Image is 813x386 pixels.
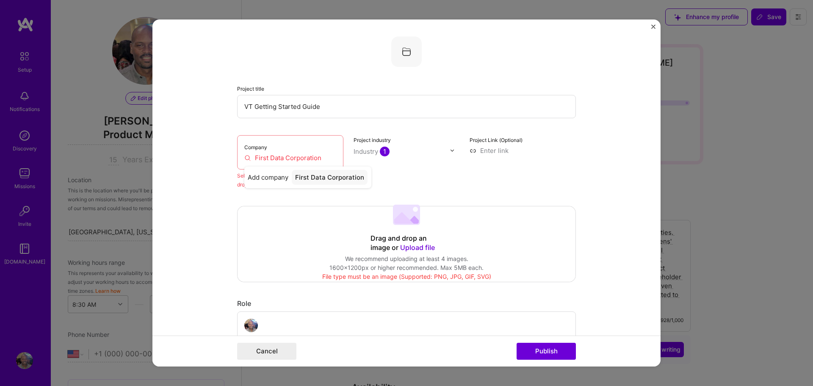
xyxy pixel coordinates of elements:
label: Company [244,144,267,150]
div: Role [237,299,576,308]
button: Cancel [237,343,296,360]
div: Industry [354,147,390,156]
label: Project title [237,86,264,92]
button: Close [651,25,655,33]
div: First Data Corporation [292,170,368,185]
input: Enter name or website [244,153,336,162]
img: drop icon [450,148,455,153]
input: Enter the name of the project [237,95,576,118]
div: 1600x1200px or higher recommended. Max 5MB each. [329,263,484,272]
span: Add company [248,173,288,182]
input: Enter link [470,146,576,155]
label: Project Link (Optional) [470,137,523,143]
button: Publish [517,343,576,360]
span: 1 [380,147,390,156]
span: Upload file [400,243,435,252]
div: Drag and drop an image or [371,234,442,253]
div: Drag and drop an image or Upload fileWe recommend uploading at least 4 images.1600x1200px or high... [237,206,576,282]
span: File type must be an image (Supported: PNG, JPG, GIF, SVG) [322,272,491,281]
div: We recommend uploading at least 4 images. [329,254,484,263]
img: Company logo [391,36,422,67]
label: Project industry [354,137,391,143]
div: Select an existing company from the dropdown or create a new one [237,171,343,189]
